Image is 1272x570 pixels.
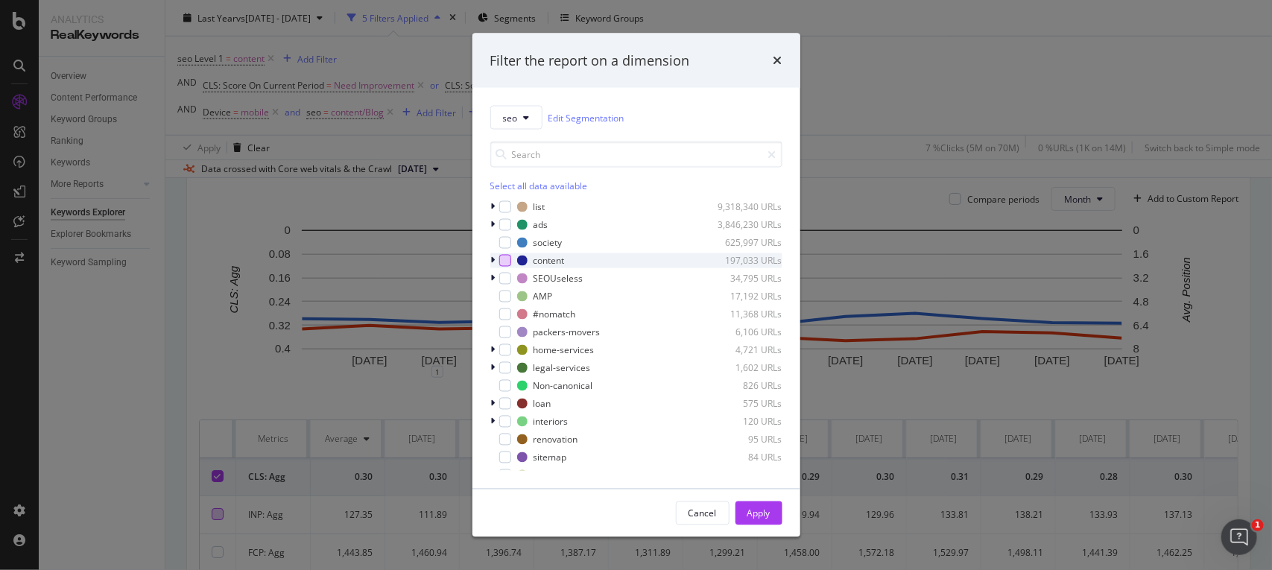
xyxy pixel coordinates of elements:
div: times [773,51,782,70]
div: 53 URLs [709,469,782,481]
div: 120 URLs [709,415,782,428]
div: Apply [747,507,771,519]
div: renovation [534,433,578,446]
div: list [534,200,545,213]
div: 9,318,340 URLs [709,200,782,213]
div: 3,846,230 URLs [709,218,782,231]
div: 826 URLs [709,379,782,392]
div: 34,795 URLs [709,272,782,285]
div: Filter the report on a dimension [490,51,690,70]
div: Non-canonical [534,379,593,392]
div: SEOUseless [534,272,583,285]
iframe: Intercom live chat [1221,519,1257,555]
div: 197,033 URLs [709,254,782,267]
div: AMP [534,290,553,303]
div: home-services [534,343,595,356]
div: 4,721 URLs [709,343,782,356]
div: 575 URLs [709,397,782,410]
div: interiors [534,415,569,428]
div: loan [534,397,551,410]
div: 6,106 URLs [709,326,782,338]
button: Apply [735,501,782,525]
div: 84 URLs [709,451,782,463]
button: Cancel [676,501,730,525]
div: Select all data available [490,180,782,192]
div: 11,368 URLs [709,308,782,320]
div: 625,997 URLs [709,236,782,249]
div: society [534,236,563,249]
div: 95 URLs [709,433,782,446]
div: Cancel [689,507,717,519]
button: seo [490,106,542,130]
input: Search [490,142,782,168]
span: 1 [1252,519,1264,531]
div: 1,602 URLs [709,361,782,374]
div: #nomatch [534,308,576,320]
span: seo [503,111,518,124]
div: home [534,469,557,481]
div: 17,192 URLs [709,290,782,303]
div: packers-movers [534,326,601,338]
a: Edit Segmentation [548,110,624,125]
div: legal-services [534,361,591,374]
div: modal [472,33,800,537]
div: ads [534,218,548,231]
div: content [534,254,565,267]
div: sitemap [534,451,567,463]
